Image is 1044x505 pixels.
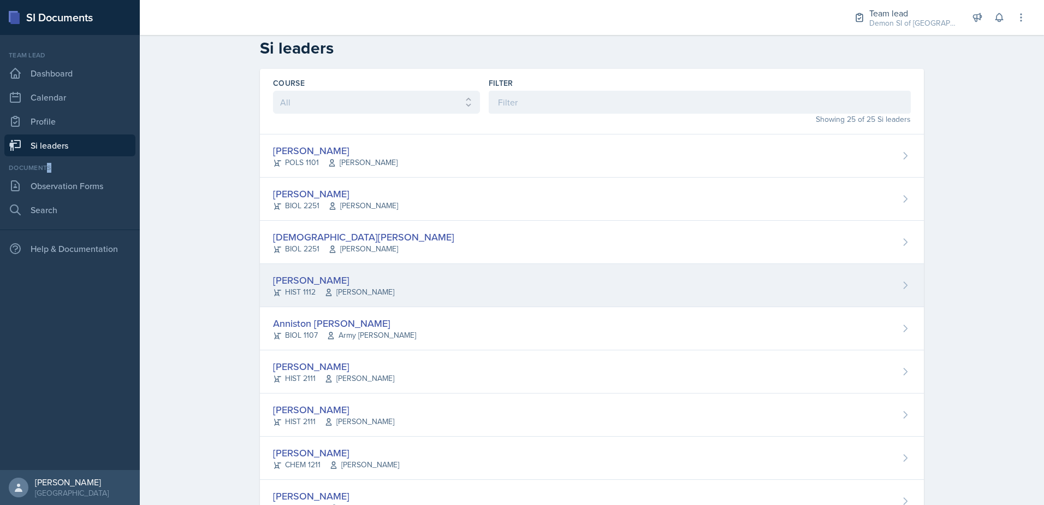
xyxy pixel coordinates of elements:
a: Profile [4,110,135,132]
div: HIST 2111 [273,373,394,384]
a: Search [4,199,135,221]
a: [PERSON_NAME] HIST 1112[PERSON_NAME] [260,264,924,307]
a: Dashboard [4,62,135,84]
h2: Si leaders [260,38,924,58]
a: [PERSON_NAME] CHEM 1211[PERSON_NAME] [260,437,924,480]
a: [PERSON_NAME] POLS 1101[PERSON_NAME] [260,134,924,178]
div: BIOL 1107 [273,330,416,341]
div: [PERSON_NAME] [273,273,394,287]
div: HIST 1112 [273,286,394,298]
div: [PERSON_NAME] [273,143,398,158]
div: [PERSON_NAME] [273,186,398,201]
span: [PERSON_NAME] [324,416,394,427]
div: [DEMOGRAPHIC_DATA][PERSON_NAME] [273,230,454,244]
span: [PERSON_NAME] [324,373,394,384]
span: [PERSON_NAME] [324,286,394,298]
div: BIOL 2251 [273,243,454,255]
label: Filter [489,78,513,89]
div: POLS 1101 [273,157,398,168]
div: [GEOGRAPHIC_DATA] [35,488,109,498]
div: [PERSON_NAME] [273,489,400,503]
div: Anniston [PERSON_NAME] [273,316,416,331]
div: Help & Documentation [4,238,135,260]
div: CHEM 1211 [273,459,399,471]
a: Calendar [4,86,135,108]
a: Anniston [PERSON_NAME] BIOL 1107Army [PERSON_NAME] [260,307,924,350]
div: [PERSON_NAME] [273,445,399,460]
a: Si leaders [4,134,135,156]
input: Filter [489,91,911,114]
a: [PERSON_NAME] HIST 2111[PERSON_NAME] [260,350,924,394]
span: [PERSON_NAME] [328,243,398,255]
label: Course [273,78,305,89]
div: Team lead [869,7,957,20]
div: Documents [4,163,135,173]
a: [PERSON_NAME] BIOL 2251[PERSON_NAME] [260,178,924,221]
span: Army [PERSON_NAME] [327,330,416,341]
span: [PERSON_NAME] [328,200,398,212]
div: [PERSON_NAME] [35,477,109,488]
div: HIST 2111 [273,416,394,427]
span: [PERSON_NAME] [329,459,399,471]
div: Team lead [4,50,135,60]
div: Demon SI of [GEOGRAPHIC_DATA] / Fall 2025 [869,17,957,29]
div: [PERSON_NAME] [273,402,394,417]
div: BIOL 2251 [273,200,398,212]
span: [PERSON_NAME] [328,157,398,168]
a: Observation Forms [4,175,135,197]
div: Showing 25 of 25 Si leaders [489,114,911,125]
a: [DEMOGRAPHIC_DATA][PERSON_NAME] BIOL 2251[PERSON_NAME] [260,221,924,264]
div: [PERSON_NAME] [273,359,394,374]
a: [PERSON_NAME] HIST 2111[PERSON_NAME] [260,394,924,437]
